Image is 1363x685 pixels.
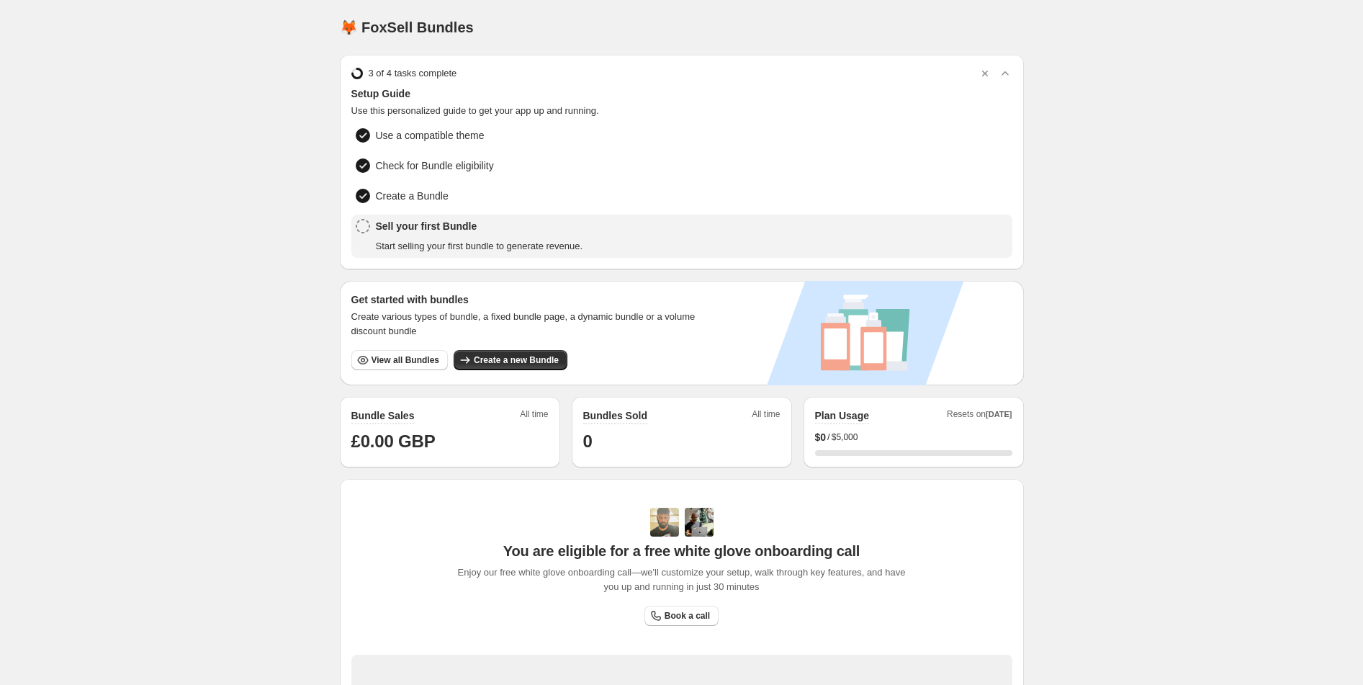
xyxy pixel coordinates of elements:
[503,542,860,560] span: You are eligible for a free white glove onboarding call
[583,408,647,423] h2: Bundles Sold
[351,350,448,370] button: View all Bundles
[583,430,781,453] h1: 0
[454,350,567,370] button: Create a new Bundle
[340,19,474,36] h1: 🦊 FoxSell Bundles
[474,354,559,366] span: Create a new Bundle
[986,410,1012,418] span: [DATE]
[815,430,1012,444] div: /
[351,292,709,307] h3: Get started with bundles
[947,408,1012,424] span: Resets on
[376,158,494,173] span: Check for Bundle eligibility
[450,565,913,594] span: Enjoy our free white glove onboarding call—we'll customize your setup, walk through key features,...
[351,104,1012,118] span: Use this personalized guide to get your app up and running.
[752,408,780,424] span: All time
[372,354,439,366] span: View all Bundles
[520,408,548,424] span: All time
[376,128,485,143] span: Use a compatible theme
[376,239,583,254] span: Start selling your first bundle to generate revenue.
[351,430,549,453] h1: £0.00 GBP
[685,508,714,537] img: Prakhar
[815,430,827,444] span: $ 0
[376,219,583,233] span: Sell your first Bundle
[351,408,415,423] h2: Bundle Sales
[815,408,869,423] h2: Plan Usage
[369,66,457,81] span: 3 of 4 tasks complete
[832,431,858,443] span: $5,000
[644,606,719,626] a: Book a call
[376,189,449,203] span: Create a Bundle
[351,310,709,339] span: Create various types of bundle, a fixed bundle page, a dynamic bundle or a volume discount bundle
[665,610,710,622] span: Book a call
[351,86,1012,101] span: Setup Guide
[650,508,679,537] img: Adi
